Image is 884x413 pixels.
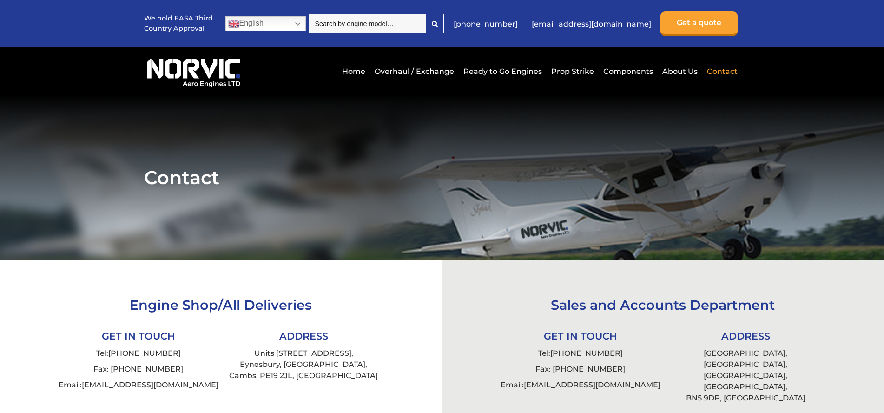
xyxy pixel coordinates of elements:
[144,13,214,33] p: We hold EASA Third Country Approval
[660,60,700,83] a: About Us
[550,349,623,358] a: [PHONE_NUMBER]
[549,60,596,83] a: Prop Strike
[524,380,660,389] a: [EMAIL_ADDRESS][DOMAIN_NAME]
[144,166,740,189] h1: Contact
[82,380,218,389] a: [EMAIL_ADDRESS][DOMAIN_NAME]
[228,18,239,29] img: en
[663,326,828,346] li: ADDRESS
[498,377,663,393] li: Email:
[56,326,221,346] li: GET IN TOUCH
[56,297,386,313] h3: Engine Shop/All Deliveries
[56,361,221,377] li: Fax: [PHONE_NUMBER]
[56,377,221,393] li: Email:
[705,60,738,83] a: Contact
[660,11,738,36] a: Get a quote
[663,346,828,406] li: [GEOGRAPHIC_DATA], [GEOGRAPHIC_DATA], [GEOGRAPHIC_DATA], [GEOGRAPHIC_DATA], BN5 9DP, [GEOGRAPHIC_...
[449,13,522,35] a: [PHONE_NUMBER]
[461,60,544,83] a: Ready to Go Engines
[225,16,306,31] a: English
[498,297,828,313] h3: Sales and Accounts Department
[340,60,368,83] a: Home
[221,326,386,346] li: ADDRESS
[527,13,656,35] a: [EMAIL_ADDRESS][DOMAIN_NAME]
[372,60,456,83] a: Overhaul / Exchange
[601,60,655,83] a: Components
[144,54,244,88] img: Norvic Aero Engines logo
[498,346,663,361] li: Tel:
[56,346,221,361] li: Tel:
[309,14,426,33] input: Search by engine model…
[108,349,181,358] a: [PHONE_NUMBER]
[221,346,386,384] li: Units [STREET_ADDRESS], Eynesbury, [GEOGRAPHIC_DATA], Cambs, PE19 2JL, [GEOGRAPHIC_DATA]
[498,326,663,346] li: GET IN TOUCH
[498,361,663,377] li: Fax: [PHONE_NUMBER]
